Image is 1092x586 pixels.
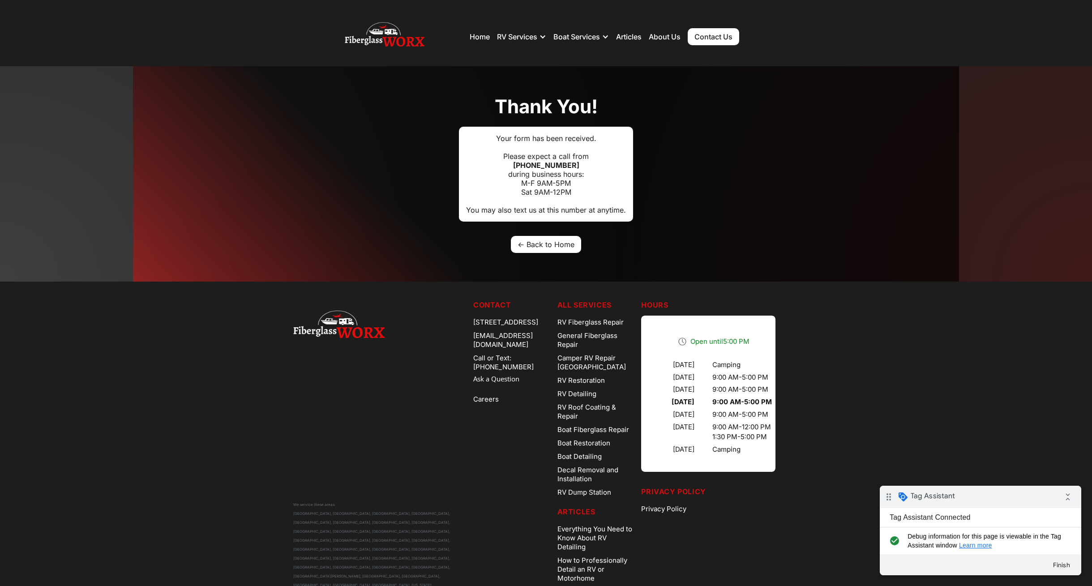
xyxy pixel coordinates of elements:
[557,329,634,351] a: General Fiberglass Repair
[688,28,739,45] a: Contact Us
[712,410,772,419] div: 9:00 AM - 5:00 PM
[557,463,634,486] a: Decal Removal and Installation
[655,445,694,454] div: [DATE]
[557,374,634,387] a: RV Restoration
[557,401,634,423] a: RV Roof Coating & Repair
[641,299,799,310] h5: Hours
[553,23,609,50] div: Boat Services
[473,316,550,329] div: [STREET_ADDRESS]
[712,385,772,394] div: 9:00 AM - 5:00 PM
[616,32,642,41] a: Articles
[473,351,550,374] a: Call or Text: [PHONE_NUMBER]
[511,236,581,253] a: <- Back to Home
[557,506,634,517] h5: Articles
[166,71,198,87] button: Finish
[655,410,694,419] div: [DATE]
[641,502,799,516] a: Privacy Policy
[557,351,634,374] a: Camper RV Repair [GEOGRAPHIC_DATA]
[466,134,626,214] div: Your form has been received. Please expect a call from during business hours: M-F 9AM-5PM Sat 9AM...
[712,360,772,369] div: Camping
[497,23,546,50] div: RV Services
[557,387,634,401] a: RV Detailing
[655,398,694,406] div: [DATE]
[470,32,490,41] a: Home
[473,299,550,310] h5: Contact
[557,450,634,463] a: Boat Detailing
[641,486,799,497] h5: Privacy Policy
[655,373,694,382] div: [DATE]
[557,554,634,585] a: How to Professionally Detail an RV or Motorhome
[557,522,634,554] a: Everything You Need to Know About RV Detailing
[557,423,634,436] a: Boat Fiberglass Repair
[655,423,694,441] div: [DATE]
[723,337,749,346] time: 5:00 PM
[655,385,694,394] div: [DATE]
[31,6,75,15] span: Tag Assistant
[473,393,550,406] a: Careers
[513,161,579,170] strong: [PHONE_NUMBER]
[557,316,634,329] a: RV Fiberglass Repair
[557,299,634,310] h5: ALL SERVICES
[712,445,772,454] div: Camping
[655,360,694,369] div: [DATE]
[553,32,600,41] div: Boat Services
[649,32,681,41] a: About Us
[712,432,772,441] div: 1:30 PM - 5:00 PM
[495,95,598,119] h1: Thank you!
[7,46,22,64] i: check_circle
[473,374,550,384] a: Ask a Question
[712,373,772,382] div: 9:00 AM - 5:00 PM
[179,2,197,20] i: Collapse debug badge
[28,46,187,64] span: Debug information for this page is viewable in the Tag Assistant window
[557,436,634,450] a: Boat Restoration
[712,398,772,406] div: 9:00 AM - 5:00 PM
[557,486,634,499] a: RV Dump Station
[690,337,749,346] span: Open until
[712,423,772,432] div: 9:00 AM - 12:00 PM
[345,19,424,55] img: Fiberglass Worx - RV and Boat repair, RV Roof, RV and Boat Detailing Company Logo
[497,32,537,41] div: RV Services
[79,56,112,63] a: Learn more
[473,329,550,351] div: [EMAIL_ADDRESS][DOMAIN_NAME]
